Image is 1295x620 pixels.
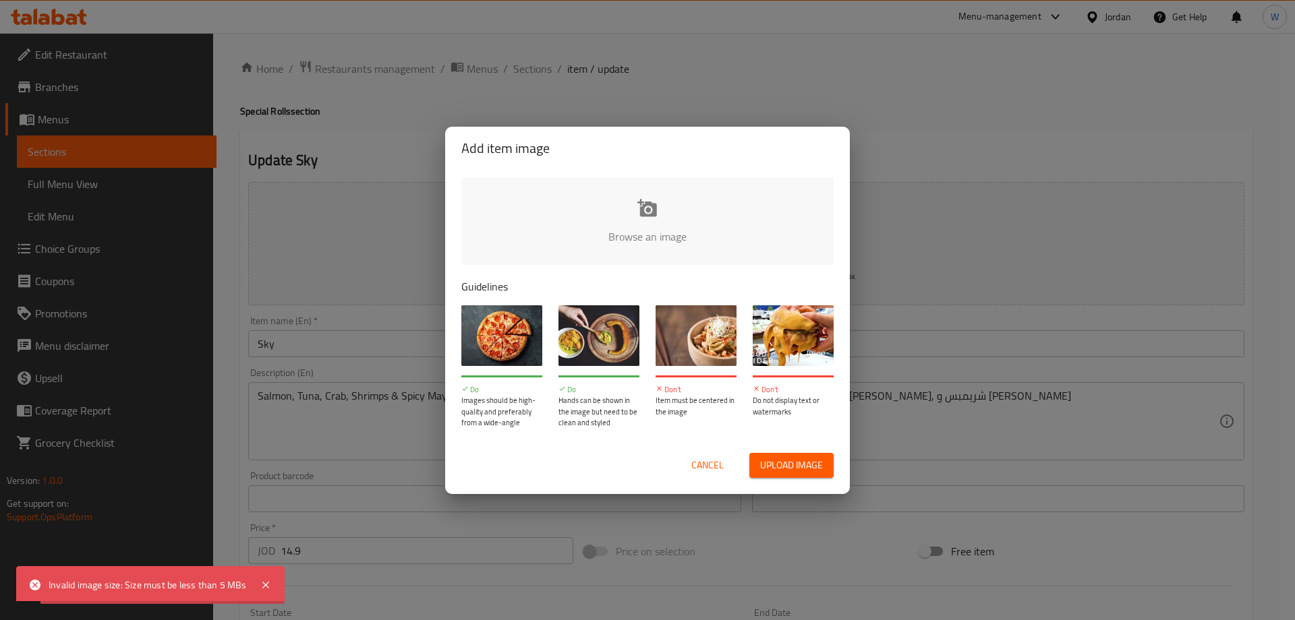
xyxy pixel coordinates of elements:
[49,578,247,592] div: Invalid image size: Size must be less than 5 MBs
[691,457,724,474] span: Cancel
[461,278,834,294] p: Guidelines
[461,395,542,429] p: Images should be high-quality and preferably from a wide-angle
[461,137,834,159] h2: Add item image
[656,395,737,417] p: Item must be centered in the image
[558,395,639,429] p: Hands can be shown in the image but need to be clean and styled
[753,395,834,417] p: Do not display text or watermarks
[760,457,823,474] span: Upload image
[753,305,834,366] img: guide-img-4@3x.jpg
[656,305,737,366] img: guide-img-3@3x.jpg
[686,453,729,478] button: Cancel
[749,453,834,478] button: Upload image
[656,384,737,396] p: Don't
[753,384,834,396] p: Don't
[461,384,542,396] p: Do
[558,305,639,366] img: guide-img-2@3x.jpg
[558,384,639,396] p: Do
[461,305,542,366] img: guide-img-1@3x.jpg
